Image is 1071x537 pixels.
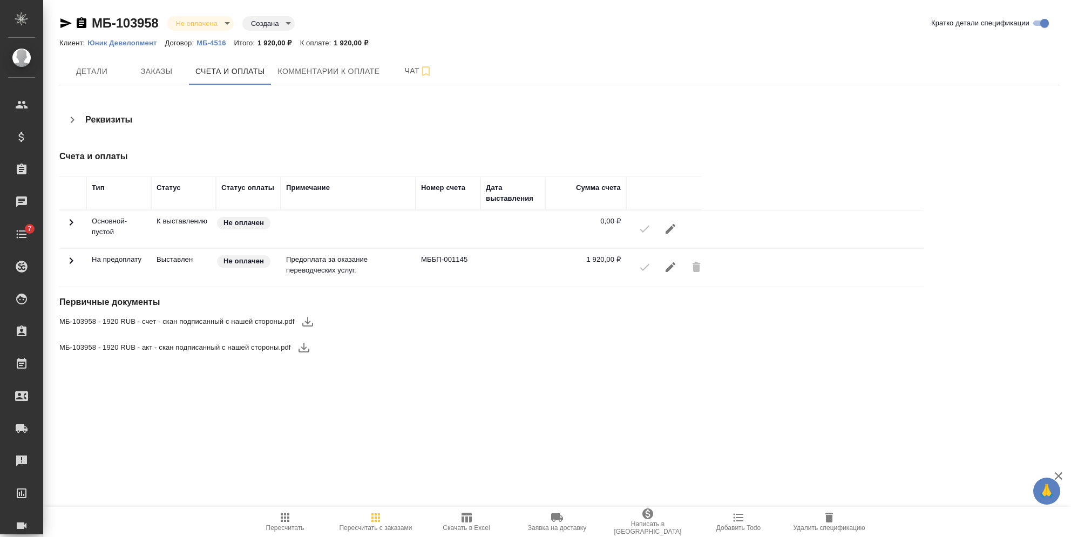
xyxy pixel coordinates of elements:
p: Итого: [234,39,257,47]
div: Номер счета [421,182,465,193]
div: Не оплачена [242,16,295,31]
p: 1 920,00 ₽ [334,39,376,47]
span: Детали [66,65,118,78]
a: Юник Девелопмент [87,38,165,47]
td: На предоплату [86,249,151,287]
p: Не оплачен [223,217,264,228]
td: МББП-001145 [416,249,480,287]
div: Не оплачена [167,16,234,31]
a: 7 [3,221,40,248]
div: Дата выставления [486,182,540,204]
button: Не оплачена [173,19,221,28]
span: МБ-103958 - 1920 RUB - акт - скан подписанный с нашей стороны.pdf [59,342,291,353]
span: 7 [21,223,38,234]
span: Чат [392,64,444,78]
svg: Подписаться [419,65,432,78]
p: Все изменения в спецификации заблокированы [157,254,211,265]
p: Клиент: [59,39,87,47]
span: Toggle Row Expanded [65,222,78,230]
button: Скопировать ссылку для ЯМессенджера [59,17,72,30]
span: Заказы [131,65,182,78]
button: Создана [248,19,282,28]
td: Основной-пустой [86,210,151,248]
span: Комментарии к оплате [278,65,380,78]
span: Счета и оплаты [195,65,265,78]
p: Предоплата за оказание переводческих услуг. [286,254,410,276]
p: МБ-4516 [196,39,234,47]
button: Скопировать ссылку [75,17,88,30]
p: 1 920,00 ₽ [257,39,300,47]
div: Статус оплаты [221,182,274,193]
p: Не оплачен [223,256,264,267]
div: Статус [157,182,181,193]
span: Toggle Row Expanded [65,261,78,269]
span: МБ-103958 - 1920 RUB - счет - скан подписанный с нашей стороны.pdf [59,316,295,327]
span: 🙏 [1038,480,1056,502]
div: Примечание [286,182,330,193]
td: 1 920,00 ₽ [545,249,626,287]
h4: Счета и оплаты [59,150,726,163]
p: Юник Девелопмент [87,39,165,47]
a: МБ-4516 [196,38,234,47]
button: 🙏 [1033,478,1060,505]
p: Договор: [165,39,197,47]
div: Тип [92,182,105,193]
h4: Первичные документы [59,296,726,309]
button: Редактировать [657,254,683,280]
h4: Реквизиты [85,113,132,126]
a: МБ-103958 [92,16,159,30]
div: Сумма счета [576,182,621,193]
td: 0,00 ₽ [545,210,626,248]
button: Редактировать [657,216,683,242]
p: Счет отправлен к выставлению в ардеп, но в 1С не выгружен еще, разблокировать можно только на сто... [157,216,211,227]
span: Кратко детали спецификации [931,18,1029,29]
p: К оплате: [300,39,334,47]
